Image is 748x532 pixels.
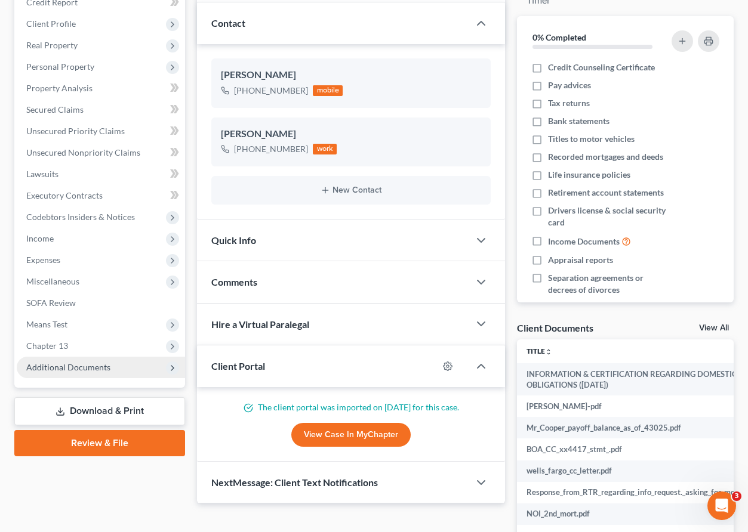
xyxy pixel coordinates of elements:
[26,233,54,243] span: Income
[548,133,635,145] span: Titles to motor vehicles
[548,205,669,228] span: Drivers license & social security card
[26,341,68,351] span: Chapter 13
[313,144,337,154] div: work
[26,276,79,286] span: Miscellaneous
[517,321,593,334] div: Client Documents
[548,236,620,248] span: Income Documents
[26,212,135,222] span: Codebtors Insiders & Notices
[548,151,663,163] span: Recorded mortgages and deeds
[17,142,185,163] a: Unsecured Nonpriority Claims
[221,68,481,82] div: [PERSON_NAME]
[527,347,552,355] a: Titleunfold_more
[548,61,655,73] span: Credit Counseling Certificate
[211,318,309,330] span: Hire a Virtual Paralegal
[234,85,308,97] div: [PHONE_NUMBER]
[17,78,185,99] a: Property Analysis
[291,423,411,447] a: View Case in MyChapter
[26,190,103,200] span: Executory Contracts
[545,348,552,355] i: unfold_more
[26,61,94,72] span: Personal Property
[26,104,84,115] span: Secured Claims
[17,99,185,120] a: Secured Claims
[26,169,59,179] span: Lawsuits
[14,430,185,456] a: Review & File
[17,120,185,142] a: Unsecured Priority Claims
[211,17,245,29] span: Contact
[548,97,590,109] span: Tax returns
[17,185,185,206] a: Executory Contracts
[548,115,610,127] span: Bank statements
[732,491,741,501] span: 3
[211,477,378,488] span: NextMessage: Client Text Notifications
[26,40,78,50] span: Real Property
[313,85,343,96] div: mobile
[532,32,586,42] strong: 0% Completed
[211,401,491,413] p: The client portal was imported on [DATE] for this case.
[699,324,729,332] a: View All
[548,169,630,181] span: Life insurance policies
[26,255,60,265] span: Expenses
[26,18,76,29] span: Client Profile
[26,147,140,157] span: Unsecured Nonpriority Claims
[548,254,613,266] span: Appraisal reports
[14,397,185,425] a: Download & Print
[548,272,669,296] span: Separation agreements or decrees of divorces
[211,360,265,372] span: Client Portal
[234,143,308,155] div: [PHONE_NUMBER]
[26,126,125,136] span: Unsecured Priority Claims
[548,79,591,91] span: Pay advices
[221,185,481,195] button: New Contact
[26,319,67,329] span: Means Test
[26,362,110,372] span: Additional Documents
[707,491,736,520] iframe: Intercom live chat
[17,163,185,185] a: Lawsuits
[211,234,256,246] span: Quick Info
[17,292,185,314] a: SOFA Review
[548,187,664,199] span: Retirement account statements
[221,127,481,141] div: [PERSON_NAME]
[211,276,257,287] span: Comments
[26,83,93,93] span: Property Analysis
[26,298,76,308] span: SOFA Review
